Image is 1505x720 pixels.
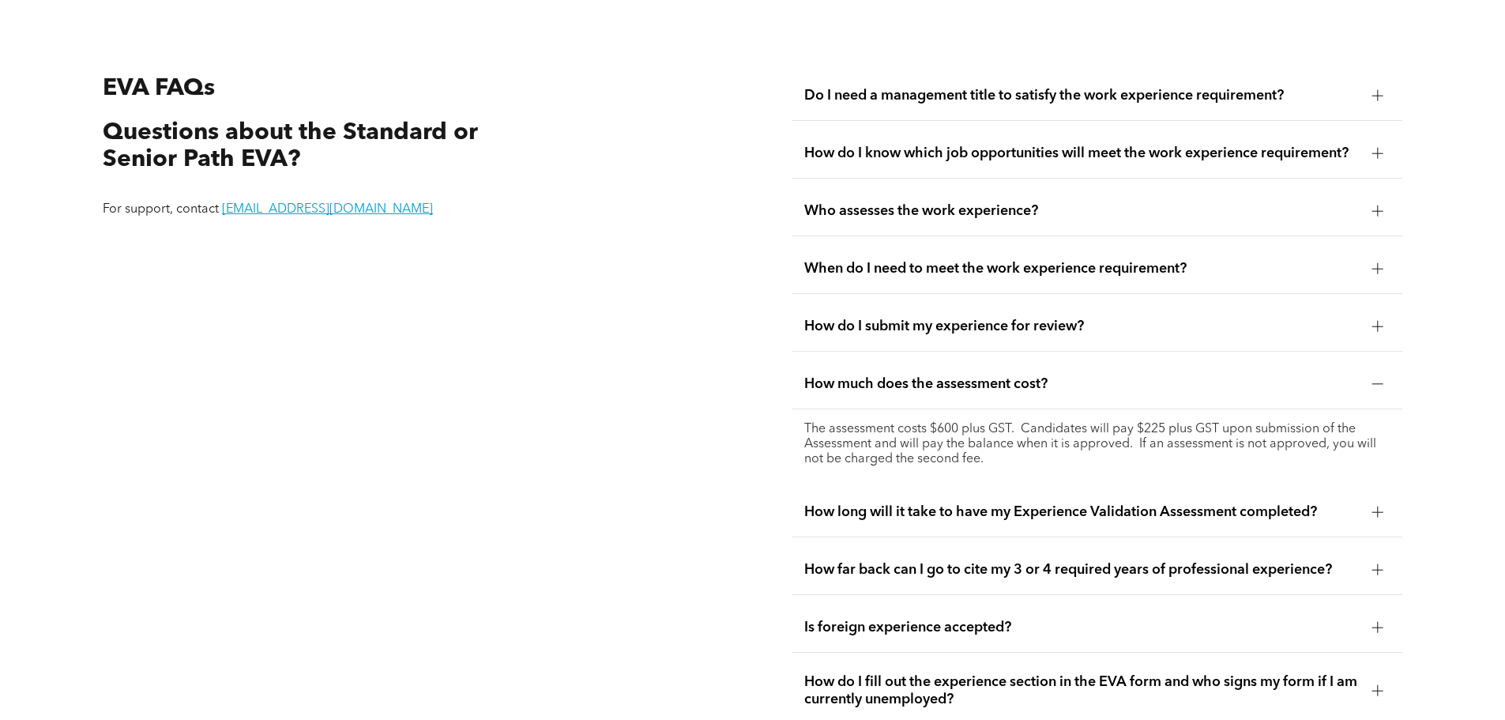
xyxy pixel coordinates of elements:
a: [EMAIL_ADDRESS][DOMAIN_NAME] [222,203,433,216]
span: Questions about the Standard or Senior Path EVA? [103,121,478,172]
span: Do I need a management title to satisfy the work experience requirement? [804,87,1360,104]
span: How far back can I go to cite my 3 or 4 required years of professional experience? [804,561,1360,579]
span: Is foreign experience accepted? [804,619,1360,636]
span: How do I fill out the experience section in the EVA form and who signs my form if I am currently ... [804,673,1360,708]
span: How much does the assessment cost? [804,375,1360,393]
span: EVA FAQs [103,77,215,100]
span: Who assesses the work experience? [804,202,1360,220]
span: When do I need to meet the work experience requirement? [804,260,1360,277]
p: The assessment costs $600 plus GST. Candidates will pay $225 plus GST upon submission of the Asse... [804,422,1390,467]
span: For support, contact [103,203,219,216]
span: How long will it take to have my Experience Validation Assessment completed? [804,503,1360,521]
span: How do I know which job opportunities will meet the work experience requirement? [804,145,1360,162]
span: How do I submit my experience for review? [804,318,1360,335]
